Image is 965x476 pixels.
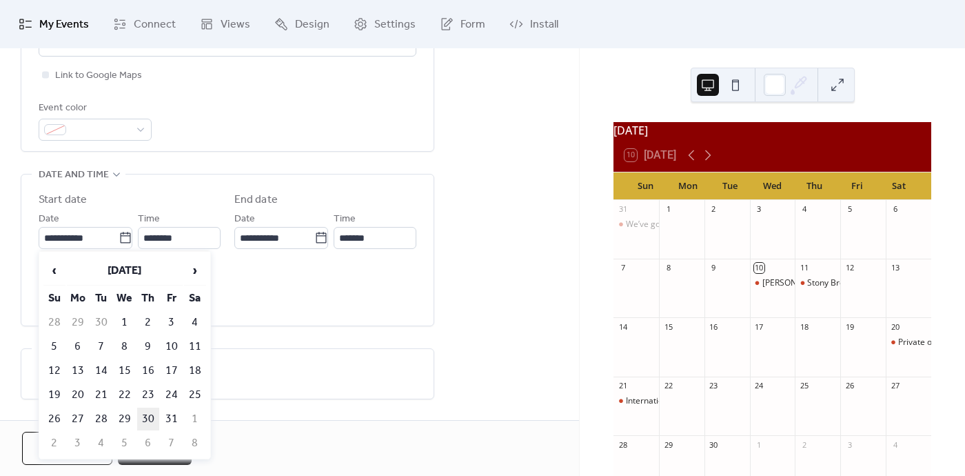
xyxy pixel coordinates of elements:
td: 4 [90,432,112,455]
th: Tu [90,287,112,310]
div: 5 [844,204,855,215]
div: 27 [890,381,900,391]
td: 22 [114,384,136,406]
div: 19 [844,321,855,332]
td: 19 [43,384,65,406]
div: Event color [39,100,149,117]
div: 21 [618,381,628,391]
td: 11 [184,335,206,358]
td: 18 [184,359,206,382]
div: 29 [663,439,673,450]
td: 6 [67,335,89,358]
div: 16 [709,321,719,332]
div: Stony Brook Vertrans Home [795,277,840,289]
div: 1 [754,439,764,450]
td: 28 [90,408,112,430]
th: Sa [184,287,206,310]
div: Wed [751,172,793,200]
th: [DATE] [67,256,183,286]
div: End date [234,192,278,208]
div: 17 [754,321,764,332]
td: 7 [161,432,183,455]
td: 23 [137,384,159,406]
td: 21 [90,384,112,406]
th: Su [43,287,65,310]
td: 16 [137,359,159,382]
div: Sun [624,172,667,200]
td: 6 [137,432,159,455]
div: 3 [754,204,764,215]
td: 31 [161,408,183,430]
td: 29 [114,408,136,430]
div: 1 [663,204,673,215]
div: [DATE] [613,122,931,139]
div: 15 [663,321,673,332]
div: Stony Brook Vertrans Home [807,277,914,289]
div: International [DATE] [626,395,704,407]
span: Settings [374,17,416,33]
span: Date and time [39,167,109,184]
td: 15 [114,359,136,382]
div: Start date [39,192,87,208]
th: Mo [67,287,89,310]
td: 27 [67,408,89,430]
div: Fri [835,172,877,200]
a: My Events [8,6,99,43]
th: We [114,287,136,310]
div: International Day of Peace [613,395,659,407]
div: 4 [890,439,900,450]
div: 13 [890,263,900,273]
div: 2 [709,204,719,215]
th: Fr [161,287,183,310]
td: 30 [137,408,159,430]
div: 20 [890,321,900,332]
div: 28 [618,439,628,450]
span: Date [234,211,255,228]
span: ‹ [44,257,65,284]
td: 24 [161,384,183,406]
div: 30 [709,439,719,450]
td: 30 [90,311,112,334]
span: Connect [134,17,176,33]
a: Settings [343,6,426,43]
div: 4 [799,204,809,215]
td: 17 [161,359,183,382]
td: 26 [43,408,65,430]
td: 8 [184,432,206,455]
div: 22 [663,381,673,391]
div: 9 [709,263,719,273]
div: 6 [890,204,900,215]
div: 8 [663,263,673,273]
div: 23 [709,381,719,391]
div: We’ve got it all going on— All summer long! ☀️ [613,219,659,230]
div: 14 [618,321,628,332]
div: Private off-site [898,337,954,348]
a: Install [499,6,569,43]
div: Mon [667,172,709,200]
td: 4 [184,311,206,334]
button: Cancel [22,432,112,465]
td: 3 [67,432,89,455]
div: 11 [799,263,809,273]
div: 25 [799,381,809,391]
div: 12 [844,263,855,273]
span: Date [39,211,59,228]
td: 14 [90,359,112,382]
td: 5 [114,432,136,455]
td: 2 [137,311,159,334]
span: My Events [39,17,89,33]
td: 8 [114,335,136,358]
div: 18 [799,321,809,332]
span: Time [138,211,160,228]
td: 28 [43,311,65,334]
a: Views [190,6,261,43]
div: 31 [618,204,628,215]
div: We’ve got it all going on— All summer long! ☀️ [626,219,804,230]
td: 2 [43,432,65,455]
div: Private off-site [886,337,931,348]
a: Connect [103,6,186,43]
span: Install [530,17,558,33]
div: Sat [878,172,920,200]
td: 20 [67,384,89,406]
